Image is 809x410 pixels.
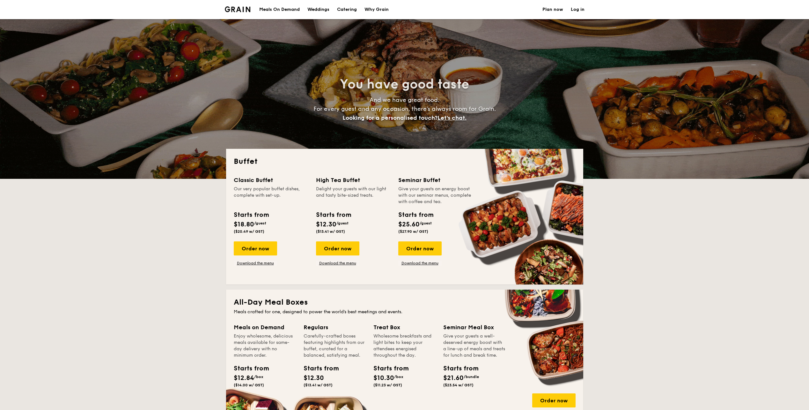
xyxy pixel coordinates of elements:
[316,221,336,228] span: $12.30
[398,186,473,205] div: Give your guests an energy boost with our seminar menus, complete with coffee and tea.
[316,186,391,205] div: Delight your guests with our light and tasty bite-sized treats.
[373,364,402,373] div: Starts from
[254,375,263,379] span: /box
[443,323,505,332] div: Seminar Meal Box
[443,383,474,387] span: ($23.54 w/ GST)
[225,6,251,12] img: Grain
[438,114,467,121] span: Let's chat.
[373,374,394,382] span: $10.30
[234,229,264,234] span: ($20.49 w/ GST)
[234,309,576,315] div: Meals crafted for one, designed to power the world's best meetings and events.
[316,261,359,266] a: Download the menu
[234,210,268,220] div: Starts from
[304,323,366,332] div: Regulars
[234,156,576,167] h2: Buffet
[234,374,254,382] span: $12.84
[532,393,576,407] div: Order now
[373,323,436,332] div: Treat Box
[398,229,428,234] span: ($27.90 w/ GST)
[234,186,308,205] div: Our very popular buffet dishes, complete with set-up.
[394,375,403,379] span: /box
[398,210,433,220] div: Starts from
[398,176,473,185] div: Seminar Buffet
[304,383,333,387] span: ($13.41 w/ GST)
[398,241,442,255] div: Order now
[464,375,479,379] span: /bundle
[234,261,277,266] a: Download the menu
[234,323,296,332] div: Meals on Demand
[304,364,332,373] div: Starts from
[234,297,576,307] h2: All-Day Meal Boxes
[420,221,432,225] span: /guest
[443,374,464,382] span: $21.60
[373,383,402,387] span: ($11.23 w/ GST)
[443,364,472,373] div: Starts from
[304,374,324,382] span: $12.30
[316,176,391,185] div: High Tea Buffet
[234,333,296,359] div: Enjoy wholesome, delicious meals available for same-day delivery with no minimum order.
[398,261,442,266] a: Download the menu
[398,221,420,228] span: $25.60
[234,364,262,373] div: Starts from
[225,6,251,12] a: Logotype
[373,333,436,359] div: Wholesome breakfasts and light bites to keep your attendees energised throughout the day.
[234,241,277,255] div: Order now
[336,221,349,225] span: /guest
[316,241,359,255] div: Order now
[234,176,308,185] div: Classic Buffet
[304,333,366,359] div: Carefully-crafted boxes featuring highlights from our buffet, curated for a balanced, satisfying ...
[254,221,266,225] span: /guest
[316,229,345,234] span: ($13.41 w/ GST)
[316,210,351,220] div: Starts from
[234,383,264,387] span: ($14.00 w/ GST)
[234,221,254,228] span: $18.80
[443,333,505,359] div: Give your guests a well-deserved energy boost with a line-up of meals and treats for lunch and br...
